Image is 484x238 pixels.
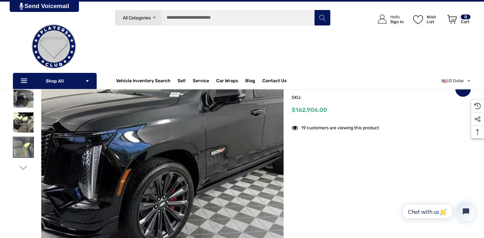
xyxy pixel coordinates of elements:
[410,8,444,30] a: Wish List Wish List
[152,15,157,20] svg: Icon Arrow Down
[178,78,186,85] span: Sell
[370,8,407,30] a: Sign in
[292,93,324,102] span: SKU:
[116,78,170,85] a: Vehicle Inventory Search
[115,10,161,26] a: All Categories Icon Arrow Down Icon Arrow Up
[19,164,27,172] svg: Go to slide 2 of 2
[122,15,150,21] span: All Categories
[427,15,444,24] p: Wish List
[292,122,379,132] div: 19 customers are viewing this product
[13,137,34,157] img: For Sale: 2025 Cadillac Escalade V-Series VIN 1GYS9HR96SR207273
[13,87,34,108] img: For Sale: 2025 Cadillac Escalade V-Series VIN 1GYS9HR96SR207273
[461,19,470,24] p: Cart
[378,15,387,24] svg: Icon User Account
[474,116,481,123] svg: Social Media
[455,81,471,97] a: Wish List
[474,103,481,109] svg: Recently Viewed
[22,14,86,79] img: Players Club | Cars For Sale
[396,196,481,227] iframe: Tidio Chat
[216,74,245,87] a: Car Wraps
[444,8,471,33] a: Cart with 0 items
[262,78,286,85] a: Contact Us
[20,77,30,85] svg: Icon Line
[193,78,209,85] a: Service
[390,15,404,19] p: Hello
[245,78,255,85] a: Blog
[85,79,90,83] svg: Icon Arrow Down
[471,129,484,135] svg: Top
[216,78,238,85] span: Car Wraps
[390,19,404,24] p: Sign In
[413,15,423,24] svg: Wish List
[441,74,471,87] a: USD
[460,85,467,93] svg: Wish List
[292,106,327,114] span: $162,906.00
[178,74,193,87] a: Sell
[314,10,330,26] button: Search
[461,15,470,19] p: 0
[13,73,97,89] p: Shop All
[19,3,24,10] img: PjwhLS0gR2VuZXJhdG9yOiBHcmF2aXQuaW8gLS0+PHN2ZyB4bWxucz0iaHR0cDovL3d3dy53My5vcmcvMjAwMC9zdmciIHhtb...
[13,112,34,133] img: For Sale: 2025 Cadillac Escalade V-Series VIN 1GYS9HR96SR207273
[447,15,457,24] svg: Review Your Cart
